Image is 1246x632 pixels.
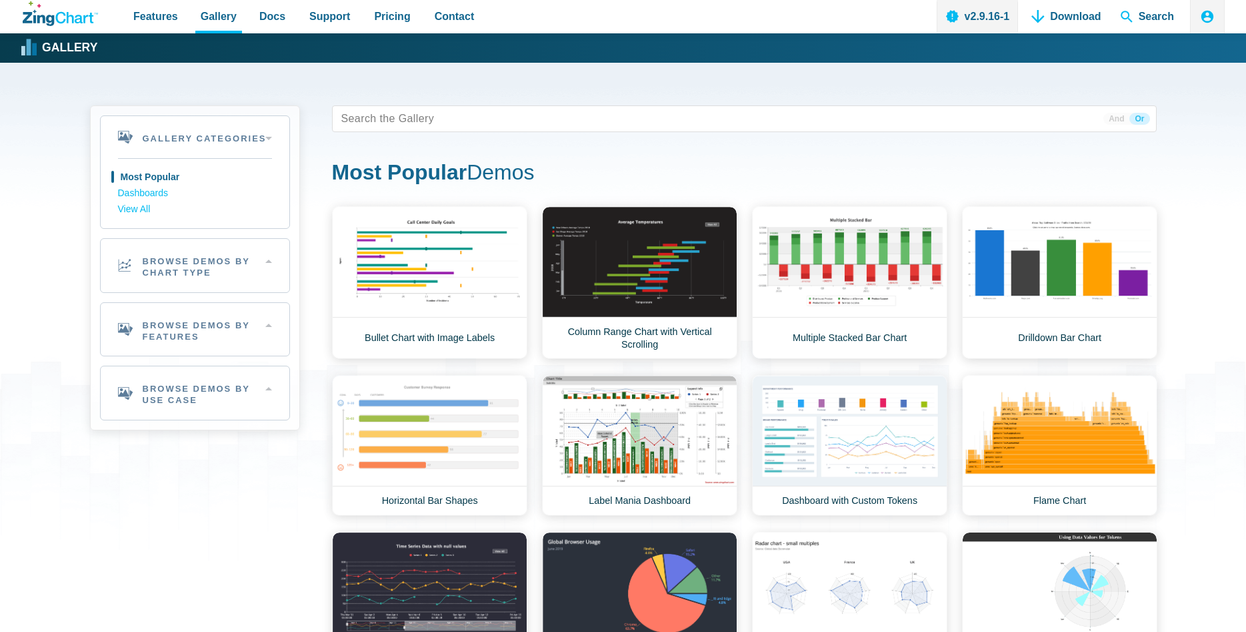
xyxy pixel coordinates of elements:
a: Multiple Stacked Bar Chart [752,206,947,359]
span: Or [1129,113,1149,125]
span: Support [309,7,350,25]
span: And [1103,113,1129,125]
a: Flame Chart [962,375,1157,516]
h2: Browse Demos By Chart Type [101,239,289,292]
a: Most Popular [118,170,272,186]
h1: Demos [332,159,1157,189]
strong: Most Popular [332,160,467,184]
h2: Gallery Categories [101,116,289,158]
a: Dashboards [118,186,272,202]
span: Contact [435,7,475,25]
a: Horizontal Bar Shapes [332,375,527,516]
a: View All [118,202,272,218]
a: Bullet Chart with Image Labels [332,206,527,359]
a: Gallery [23,38,97,58]
span: Docs [259,7,285,25]
a: Column Range Chart with Vertical Scrolling [542,206,737,359]
strong: Gallery [42,42,97,54]
a: Drilldown Bar Chart [962,206,1157,359]
span: Features [133,7,178,25]
h2: Browse Demos By Use Case [101,366,289,420]
a: Dashboard with Custom Tokens [752,375,947,516]
span: Pricing [374,7,410,25]
a: Label Mania Dashboard [542,375,737,516]
a: ZingChart Logo. Click to return to the homepage [23,1,98,26]
h2: Browse Demos By Features [101,303,289,356]
span: Gallery [201,7,237,25]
